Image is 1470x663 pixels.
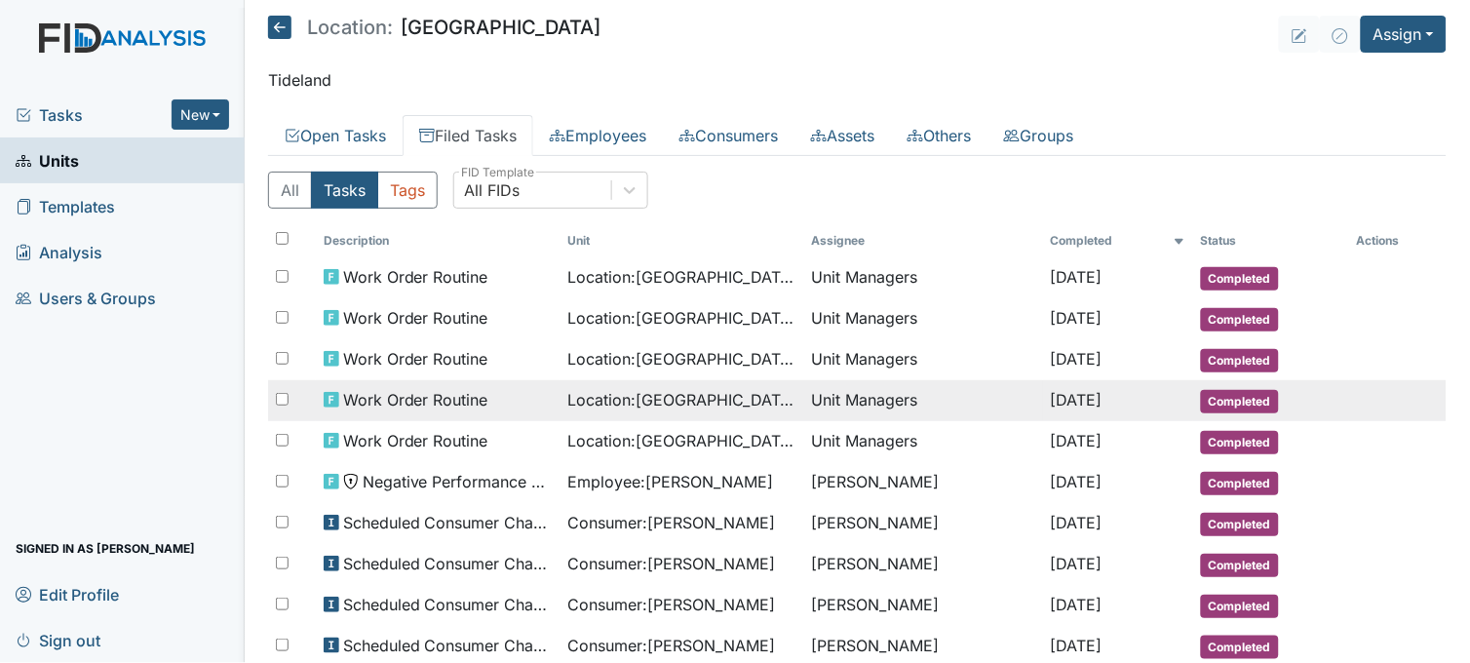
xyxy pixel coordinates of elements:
[268,115,403,156] a: Open Tasks
[891,115,987,156] a: Others
[663,115,794,156] a: Consumers
[172,99,230,130] button: New
[268,172,438,209] div: Type filter
[16,283,156,313] span: Users & Groups
[1201,431,1279,454] span: Completed
[567,347,795,370] span: Location : [GEOGRAPHIC_DATA]
[1193,224,1349,257] th: Toggle SortBy
[363,470,552,493] span: Negative Performance Review
[1201,513,1279,536] span: Completed
[1051,513,1102,532] span: [DATE]
[16,579,119,609] span: Edit Profile
[567,511,775,534] span: Consumer : [PERSON_NAME]
[1201,595,1279,618] span: Completed
[16,103,172,127] a: Tasks
[804,585,1043,626] td: [PERSON_NAME]
[1051,431,1102,450] span: [DATE]
[343,306,488,330] span: Work Order Routine
[794,115,891,156] a: Assets
[403,115,533,156] a: Filed Tasks
[343,511,552,534] span: Scheduled Consumer Chart Review
[343,265,488,289] span: Work Order Routine
[567,552,775,575] span: Consumer : [PERSON_NAME]
[1043,224,1193,257] th: Toggle SortBy
[343,634,552,657] span: Scheduled Consumer Chart Review
[567,593,775,616] span: Consumer : [PERSON_NAME]
[1201,636,1279,659] span: Completed
[1201,308,1279,331] span: Completed
[16,533,195,564] span: Signed in as [PERSON_NAME]
[567,265,795,289] span: Location : [GEOGRAPHIC_DATA]
[343,593,552,616] span: Scheduled Consumer Chart Review
[268,16,600,39] h5: [GEOGRAPHIC_DATA]
[1051,349,1102,369] span: [DATE]
[987,115,1090,156] a: Groups
[1201,267,1279,291] span: Completed
[567,429,795,452] span: Location : [GEOGRAPHIC_DATA]
[343,552,552,575] span: Scheduled Consumer Chart Review
[567,388,795,411] span: Location : [GEOGRAPHIC_DATA]
[316,224,560,257] th: Toggle SortBy
[268,68,1447,92] p: Tideland
[804,224,1043,257] th: Assignee
[1361,16,1447,53] button: Assign
[16,625,100,655] span: Sign out
[1051,554,1102,573] span: [DATE]
[567,634,775,657] span: Consumer : [PERSON_NAME]
[804,380,1043,421] td: Unit Managers
[1201,390,1279,413] span: Completed
[804,462,1043,503] td: [PERSON_NAME]
[16,237,102,267] span: Analysis
[1051,636,1102,655] span: [DATE]
[343,347,488,370] span: Work Order Routine
[804,421,1043,462] td: Unit Managers
[343,429,488,452] span: Work Order Routine
[16,145,79,175] span: Units
[276,232,289,245] input: Toggle All Rows Selected
[377,172,438,209] button: Tags
[804,298,1043,339] td: Unit Managers
[1051,267,1102,287] span: [DATE]
[1051,595,1102,614] span: [DATE]
[1201,472,1279,495] span: Completed
[567,470,773,493] span: Employee : [PERSON_NAME]
[804,339,1043,380] td: Unit Managers
[464,178,520,202] div: All FIDs
[1051,390,1102,409] span: [DATE]
[1349,224,1447,257] th: Actions
[311,172,378,209] button: Tasks
[804,503,1043,544] td: [PERSON_NAME]
[268,172,312,209] button: All
[533,115,663,156] a: Employees
[560,224,803,257] th: Toggle SortBy
[307,18,393,37] span: Location:
[343,388,488,411] span: Work Order Routine
[1201,554,1279,577] span: Completed
[567,306,795,330] span: Location : [GEOGRAPHIC_DATA]
[1201,349,1279,372] span: Completed
[16,191,115,221] span: Templates
[804,544,1043,585] td: [PERSON_NAME]
[804,257,1043,298] td: Unit Managers
[1051,308,1102,328] span: [DATE]
[1051,472,1102,491] span: [DATE]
